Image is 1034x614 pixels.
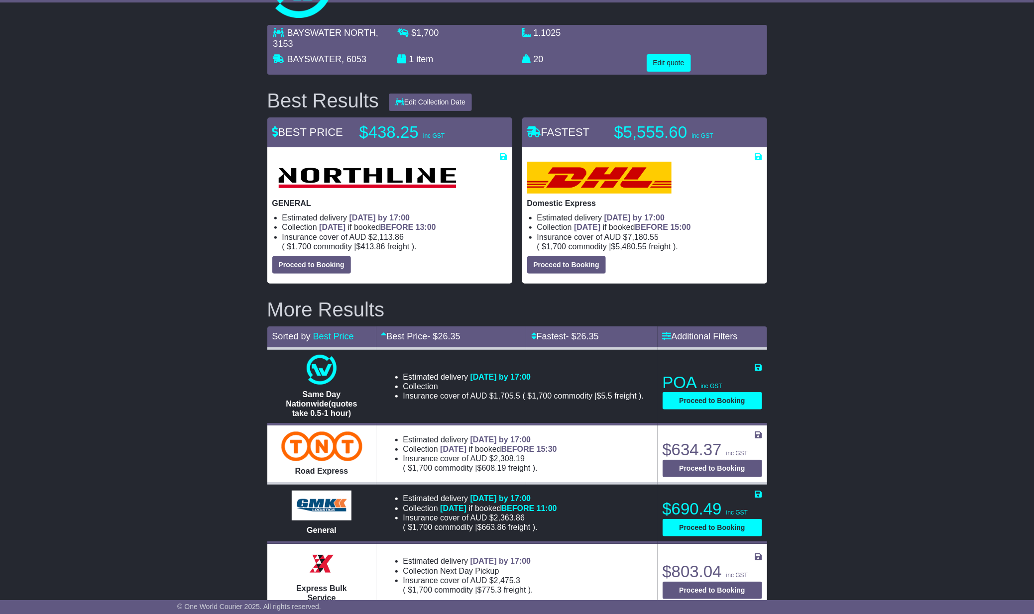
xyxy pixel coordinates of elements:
[282,232,404,242] span: Insurance cover of AUD $
[403,463,538,473] span: ( ).
[438,331,460,341] span: 26.35
[494,454,525,463] span: 2,308.19
[403,556,651,566] li: Estimated delivery
[286,390,357,417] span: Same Day Nationwide(quotes take 0.5-1 hour)
[663,331,738,341] a: Additional Filters
[403,504,651,513] li: Collection
[389,94,472,111] button: Edit Collection Date
[470,494,531,503] span: [DATE] by 17:00
[494,576,520,585] span: 2,475.3
[403,372,644,382] li: Estimated delivery
[440,567,499,575] span: Next Day Pickup
[569,242,607,251] span: Commodity
[349,213,410,222] span: [DATE] by 17:00
[726,509,748,516] span: inc GST
[435,464,473,472] span: Commodity
[319,223,436,231] span: if booked
[527,162,672,194] img: DHL: Domestic Express
[663,392,762,409] button: Proceed to Booking
[403,382,644,391] li: Collection
[649,242,671,251] span: Freight
[287,54,342,64] span: BAYSWATER
[691,132,713,139] span: inc GST
[470,557,531,565] span: [DATE] by 17:00
[361,242,385,251] span: 413.86
[177,603,321,611] span: © One World Courier 2025. All rights reserved.
[525,392,639,400] span: $ $
[416,223,436,231] span: 13:00
[726,450,748,457] span: inc GST
[435,586,473,594] span: Commodity
[313,331,354,341] a: Best Price
[409,54,414,64] span: 1
[663,460,762,477] button: Proceed to Booking
[609,242,611,251] span: |
[403,585,533,595] span: ( ).
[403,566,651,576] li: Collection
[614,122,739,142] p: $5,555.60
[272,256,351,274] button: Proceed to Booking
[272,331,311,341] span: Sorted by
[272,199,507,208] p: GENERAL
[537,222,762,232] li: Collection
[403,435,651,444] li: Estimated delivery
[291,242,311,251] span: 1,700
[403,576,521,585] span: Insurance cover of AUD $
[440,445,557,453] span: if booked
[380,223,414,231] span: BEFORE
[537,213,762,222] li: Estimated delivery
[546,242,566,251] span: 1,700
[406,523,533,531] span: $ $
[281,431,362,461] img: TNT Domestic: Road Express
[287,28,376,38] span: BAYSWATER NORTH
[470,435,531,444] span: [DATE] by 17:00
[531,331,599,341] a: Fastest- $26.35
[614,392,636,400] span: Freight
[537,504,557,512] span: 11:00
[406,464,533,472] span: $ $
[314,242,352,251] span: Commodity
[428,331,460,341] span: - $
[319,223,345,231] span: [DATE]
[504,586,526,594] span: Freight
[417,54,434,64] span: item
[272,162,462,194] img: Northline Distribution: GENERAL
[527,199,762,208] p: Domestic Express
[508,464,530,472] span: Freight
[628,233,659,241] span: 7,180.55
[537,232,659,242] span: Insurance cover of AUD $
[482,464,506,472] span: 608.19
[295,467,348,475] span: Road Express
[501,445,535,453] span: BEFORE
[282,222,507,232] li: Collection
[440,445,466,453] span: [DATE]
[508,523,530,531] span: Freight
[482,523,506,531] span: 663.86
[635,223,669,231] span: BEFORE
[534,28,561,38] span: 1.1025
[285,242,412,251] span: $ $
[595,392,597,400] span: |
[470,373,531,381] span: [DATE] by 17:00
[435,523,473,531] span: Commodity
[482,586,502,594] span: 775.3
[423,132,445,139] span: inc GST
[440,504,557,512] span: if booked
[663,373,762,393] p: POA
[647,54,691,72] button: Edit quote
[663,519,762,536] button: Proceed to Booking
[359,122,484,142] p: $438.25
[403,444,651,454] li: Collection
[540,242,673,251] span: $ $
[494,392,520,400] span: 1,705.5
[403,494,651,503] li: Estimated delivery
[440,504,466,512] span: [DATE]
[616,242,647,251] span: 5,480.55
[282,213,507,222] li: Estimated delivery
[663,440,762,460] p: $634.37
[501,504,535,512] span: BEFORE
[604,213,665,222] span: [DATE] by 17:00
[387,242,409,251] span: Freight
[412,523,432,531] span: 1,700
[307,526,337,534] span: General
